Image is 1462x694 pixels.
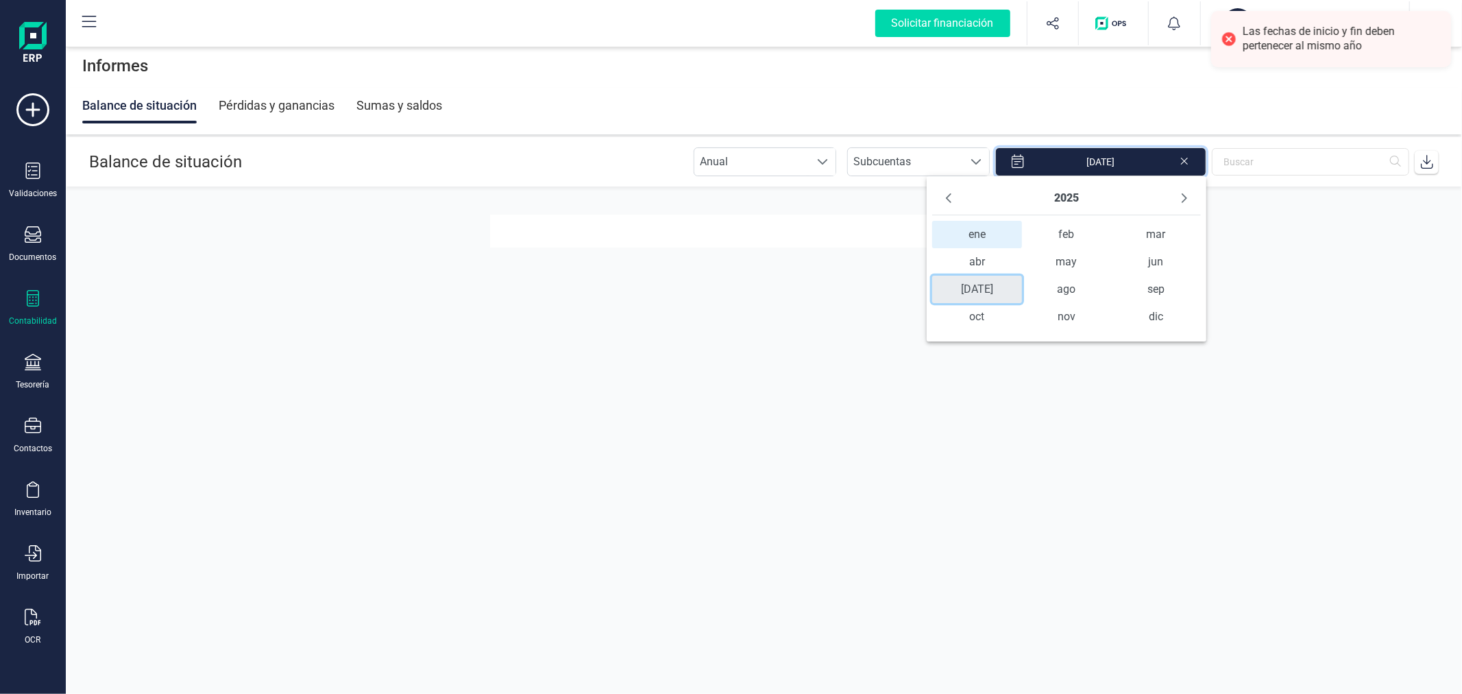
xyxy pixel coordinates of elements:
[82,88,197,123] div: Balance de situación
[1022,248,1111,276] span: may
[1054,187,1079,209] button: Choose Year
[1111,303,1200,331] span: dic
[1223,8,1253,38] div: IS
[356,88,442,123] div: Sumas y saldos
[694,148,809,176] span: Anual
[1087,1,1140,45] button: Logo de OPS
[17,571,49,582] div: Importar
[932,276,1021,303] span: [DATE]
[1212,148,1409,176] input: Buscar
[1095,16,1132,30] img: Logo de OPS
[16,379,50,390] div: Tesorería
[859,1,1027,45] button: Solicitar financiación
[89,152,242,171] span: Balance de situación
[932,221,1021,248] span: ene
[14,507,51,518] div: Inventario
[1022,303,1111,331] span: nov
[1022,276,1111,303] span: ago
[14,443,52,454] div: Contactos
[219,88,334,123] div: Pérdidas y ganancias
[1111,221,1200,248] span: mar
[66,44,1462,88] div: Informes
[1217,1,1393,45] button: ISISAKIWO MUUNDO SLXEVI MARCH WOLTÉS
[1022,221,1111,248] span: feb
[1243,25,1441,53] div: Las fechas de inicio y fin deben pertenecer al mismo año
[10,252,57,263] div: Documentos
[1173,187,1195,209] button: Next Year
[848,148,963,176] span: Subcuentas
[9,188,57,199] div: Validaciones
[932,248,1021,276] span: abr
[927,176,1206,342] div: Choose Date
[9,315,57,326] div: Contabilidad
[938,187,960,209] button: Previous Year
[25,634,41,645] div: OCR
[1111,276,1200,303] span: sep
[932,303,1021,331] span: oct
[19,22,47,66] img: Logo Finanedi
[875,10,1010,37] div: Solicitar financiación
[1111,248,1200,276] span: jun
